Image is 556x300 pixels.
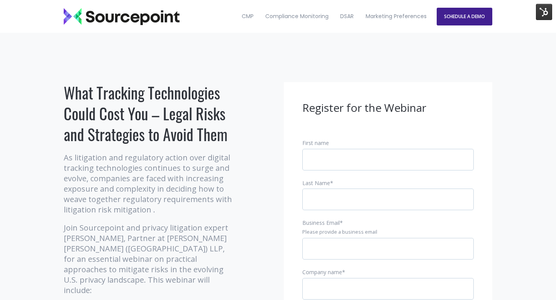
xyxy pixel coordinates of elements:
[302,179,330,187] span: Last Name
[64,152,236,215] p: As litigation and regulatory action over digital tracking technologies continues to surge and evo...
[302,219,340,226] span: Business Email
[64,8,180,25] img: Sourcepoint_logo_black_transparent (2)-2
[302,101,474,115] h3: Register for the Webinar
[302,268,342,276] span: Company name
[302,229,474,236] legend: Please provide a business email
[536,4,552,20] img: HubSpot Tools Menu Toggle
[437,8,492,25] a: SCHEDULE A DEMO
[302,139,329,147] span: First name
[64,222,236,295] p: Join Sourcepoint and privacy litigation expert [PERSON_NAME], Partner at [PERSON_NAME] [PERSON_NA...
[64,82,236,145] h1: What Tracking Technologies Could Cost You – Legal Risks and Strategies to Avoid Them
